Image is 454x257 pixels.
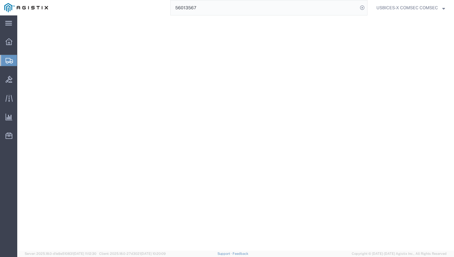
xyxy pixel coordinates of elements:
[17,15,454,251] iframe: FS Legacy Container
[352,251,447,256] span: Copyright © [DATE]-[DATE] Agistix Inc., All Rights Reserved
[25,252,96,255] span: Server: 2025.18.0-d1e9a510831
[376,4,438,11] span: USBICES-X COMSEC COMSEC
[376,4,445,11] button: USBICES-X COMSEC COMSEC
[99,252,166,255] span: Client: 2025.18.0-27d3021
[4,3,48,12] img: logo
[141,252,166,255] span: [DATE] 10:20:09
[233,252,248,255] a: Feedback
[73,252,96,255] span: [DATE] 11:12:30
[217,252,233,255] a: Support
[171,0,358,15] input: Search for shipment number, reference number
